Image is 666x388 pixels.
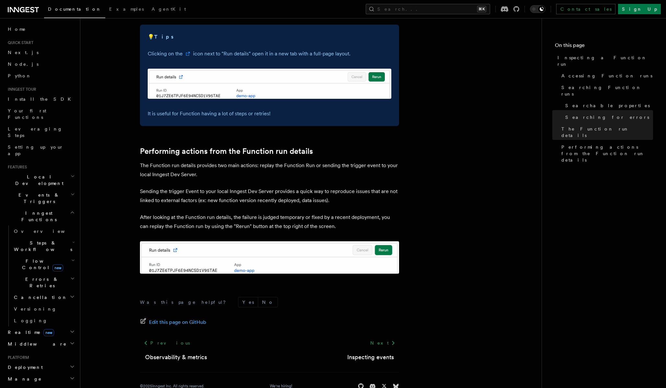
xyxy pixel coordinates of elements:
p: Sending the trigger Event to your local Inngest Dev Server provides a quick way to reproduce issu... [140,187,399,205]
a: Next.js [5,47,76,58]
a: Accessing Function runs [559,70,653,82]
img: Clicking on the icon next to "Run details" open it in a new tab with a full-page layout [148,69,391,99]
a: Examples [105,2,148,17]
a: Versioning [11,303,76,315]
button: Cancellation [11,291,76,303]
span: Searching Function runs [561,84,653,97]
span: The Function run details [561,126,653,139]
span: Install the SDK [8,97,75,102]
a: AgentKit [148,2,190,17]
button: Local Development [5,171,76,189]
button: Deployment [5,361,76,373]
span: Performing actions from the Function run details [561,144,653,163]
span: new [52,264,63,271]
p: The Function run details provides two main actions: replay the Function Run or sending the trigge... [140,161,399,179]
a: Performing actions from the Function run details [140,147,313,156]
span: Logging [14,318,48,323]
a: Install the SDK [5,93,76,105]
span: Inngest tour [5,87,36,92]
span: Next.js [8,50,39,55]
button: Toggle dark mode [530,5,545,13]
span: Setting up your app [8,144,63,156]
a: Python [5,70,76,82]
span: Quick start [5,40,33,45]
span: AgentKit [152,6,186,12]
a: Home [5,23,76,35]
a: Searching for errors [563,111,653,123]
button: Yes [238,297,258,307]
a: Edit this page on GitHub [140,318,206,327]
a: Previous [140,337,193,349]
a: Searching Function runs [559,82,653,100]
strong: Tips [154,34,175,40]
a: Node.js [5,58,76,70]
p: 💡 [148,32,391,41]
a: Your first Functions [5,105,76,123]
button: Inngest Functions [5,207,76,225]
button: No [258,297,278,307]
span: Errors & Retries [11,276,70,289]
span: Node.js [8,62,39,67]
a: Sign Up [618,4,661,14]
button: Flow Controlnew [11,255,76,273]
span: Cancellation [11,294,67,301]
span: Middleware [5,341,67,347]
img: The rerun button is accessible in the header of the "run details" section of the Function run detail [140,241,399,274]
span: Accessing Function runs [561,73,652,79]
p: It is useful for Function having a lot of steps or retries! [148,109,391,118]
a: Inspecting events [347,353,394,362]
span: Leveraging Steps [8,126,63,138]
a: The Function run details [559,123,653,141]
a: Setting up your app [5,141,76,159]
div: Clicking on the [148,49,183,58]
span: Realtime [5,329,54,336]
span: Searchable properties [565,102,650,109]
div: icon next to "Run details" open it in a new tab with a full-page layout. [193,49,350,58]
a: Performing actions from the Function run details [559,141,653,166]
span: Manage [5,376,42,382]
span: Platform [5,355,29,360]
span: Inspecting a Function run [557,54,653,67]
span: Documentation [48,6,101,12]
button: Middleware [5,338,76,350]
div: Inngest Functions [5,225,76,326]
p: Was this page helpful? [140,299,230,305]
a: Leveraging Steps [5,123,76,141]
button: Errors & Retries [11,273,76,291]
button: Search...⌘K [366,4,490,14]
span: Versioning [14,306,57,312]
a: Overview [11,225,76,237]
span: Local Development [5,174,71,187]
span: Your first Functions [8,108,46,120]
button: Manage [5,373,76,385]
span: Examples [109,6,144,12]
a: Contact sales [556,4,615,14]
span: Overview [14,229,81,234]
h4: On this page [555,41,653,52]
span: Events & Triggers [5,192,71,205]
span: Deployment [5,364,43,371]
button: Realtimenew [5,326,76,338]
button: Events & Triggers [5,189,76,207]
span: Searching for errors [565,114,649,120]
button: Steps & Workflows [11,237,76,255]
span: new [43,329,54,336]
a: Observability & metrics [145,353,207,362]
span: Python [8,73,31,78]
p: After looking at the Function run details, the failure is judged temporary or fixed by a recent d... [140,213,399,231]
kbd: ⌘K [477,6,486,12]
span: Home [8,26,26,32]
a: Documentation [44,2,105,18]
span: Steps & Workflows [11,240,72,253]
a: Logging [11,315,76,326]
a: Inspecting a Function run [555,52,653,70]
span: Flow Control [11,258,71,271]
span: Features [5,165,27,170]
span: Edit this page on GitHub [149,318,206,327]
a: Next [366,337,399,349]
span: Inngest Functions [5,210,70,223]
a: Searchable properties [563,100,653,111]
